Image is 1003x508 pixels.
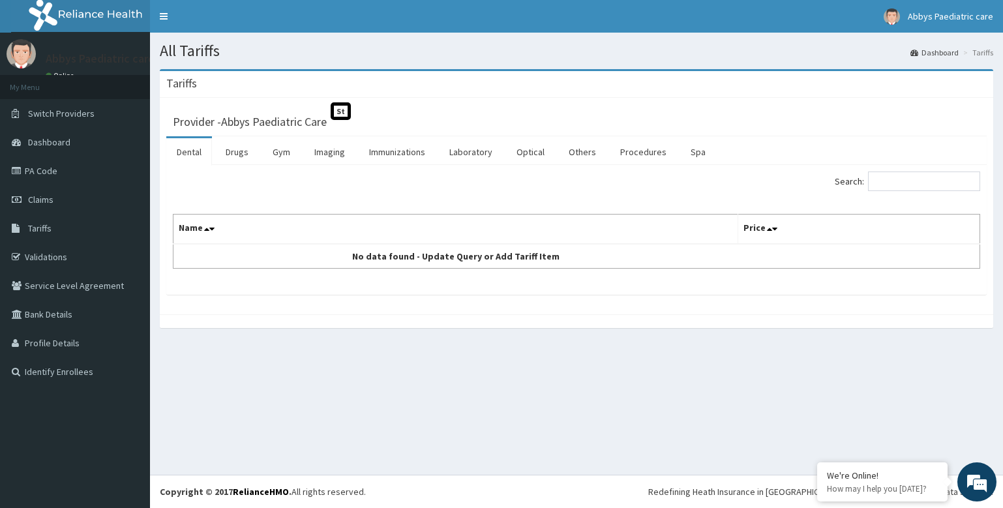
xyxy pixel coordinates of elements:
[960,47,993,58] li: Tariffs
[166,138,212,166] a: Dental
[160,486,292,498] strong: Copyright © 2017 .
[610,138,677,166] a: Procedures
[173,244,738,269] td: No data found - Update Query or Add Tariff Item
[680,138,716,166] a: Spa
[304,138,355,166] a: Imaging
[166,78,197,89] h3: Tariffs
[835,172,980,191] label: Search:
[233,486,289,498] a: RelianceHMO
[908,10,993,22] span: Abbys Paediatric care
[28,194,53,205] span: Claims
[173,215,738,245] th: Name
[7,39,36,68] img: User Image
[558,138,606,166] a: Others
[150,475,1003,508] footer: All rights reserved.
[884,8,900,25] img: User Image
[331,102,351,120] span: St
[439,138,503,166] a: Laboratory
[827,483,938,494] p: How may I help you today?
[28,108,95,119] span: Switch Providers
[28,222,52,234] span: Tariffs
[359,138,436,166] a: Immunizations
[160,42,993,59] h1: All Tariffs
[738,215,980,245] th: Price
[46,53,155,65] p: Abbys Paediatric care
[28,136,70,148] span: Dashboard
[910,47,959,58] a: Dashboard
[215,138,259,166] a: Drugs
[46,71,77,80] a: Online
[827,470,938,481] div: We're Online!
[506,138,555,166] a: Optical
[648,485,993,498] div: Redefining Heath Insurance in [GEOGRAPHIC_DATA] using Telemedicine and Data Science!
[262,138,301,166] a: Gym
[868,172,980,191] input: Search:
[173,116,327,128] h3: Provider - Abbys Paediatric Care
